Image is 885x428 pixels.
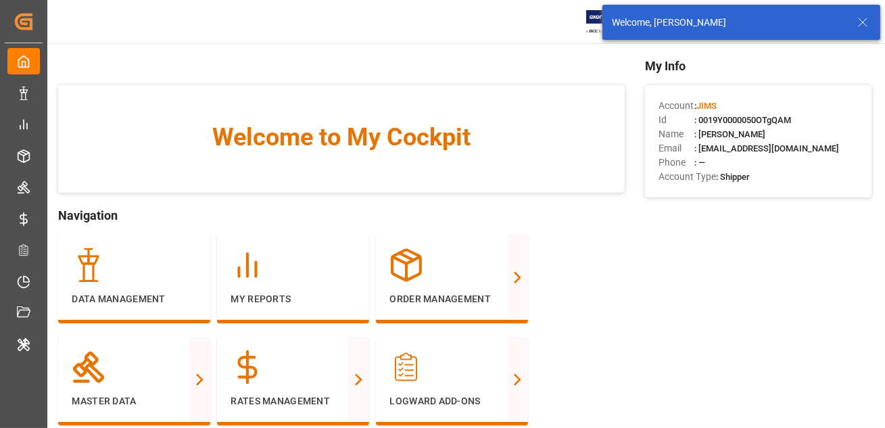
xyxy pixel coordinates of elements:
[612,16,844,30] div: Welcome, [PERSON_NAME]
[659,141,694,156] span: Email
[696,101,717,111] span: JIMS
[659,156,694,170] span: Phone
[389,394,515,408] p: Logward Add-ons
[645,57,871,75] span: My Info
[694,115,791,125] span: : 0019Y0000050OTgQAM
[586,10,633,34] img: Exertis%20JAM%20-%20Email%20Logo.jpg_1722504956.jpg
[58,206,625,224] span: Navigation
[659,99,694,113] span: Account
[72,292,197,306] p: Data Management
[389,292,515,306] p: Order Management
[659,127,694,141] span: Name
[72,394,197,408] p: Master Data
[231,394,356,408] p: Rates Management
[694,143,839,153] span: : [EMAIL_ADDRESS][DOMAIN_NAME]
[694,101,717,111] span: :
[694,158,705,168] span: : —
[694,129,765,139] span: : [PERSON_NAME]
[659,170,716,184] span: Account Type
[659,113,694,127] span: Id
[85,119,598,156] span: Welcome to My Cockpit
[231,292,356,306] p: My Reports
[716,172,750,182] span: : Shipper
